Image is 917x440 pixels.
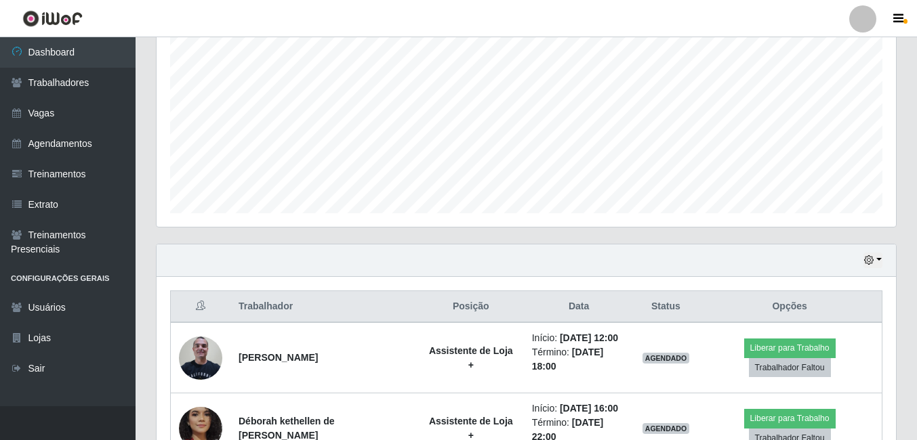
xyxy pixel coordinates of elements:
li: Início: [532,331,626,345]
img: CoreUI Logo [22,10,83,27]
th: Status [634,291,698,323]
button: Liberar para Trabalho [744,409,836,428]
span: AGENDADO [643,353,690,364]
li: Início: [532,401,626,416]
th: Data [524,291,634,323]
th: Opções [697,291,882,323]
li: Término: [532,345,626,374]
span: AGENDADO [643,423,690,434]
strong: [PERSON_NAME] [239,352,318,363]
button: Liberar para Trabalho [744,338,836,357]
th: Trabalhador [230,291,418,323]
time: [DATE] 12:00 [560,332,618,343]
time: [DATE] 16:00 [560,403,618,414]
button: Trabalhador Faltou [749,358,831,377]
th: Posição [418,291,524,323]
img: 1724868865229.jpeg [179,329,222,387]
strong: Assistente de Loja + [429,345,513,370]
